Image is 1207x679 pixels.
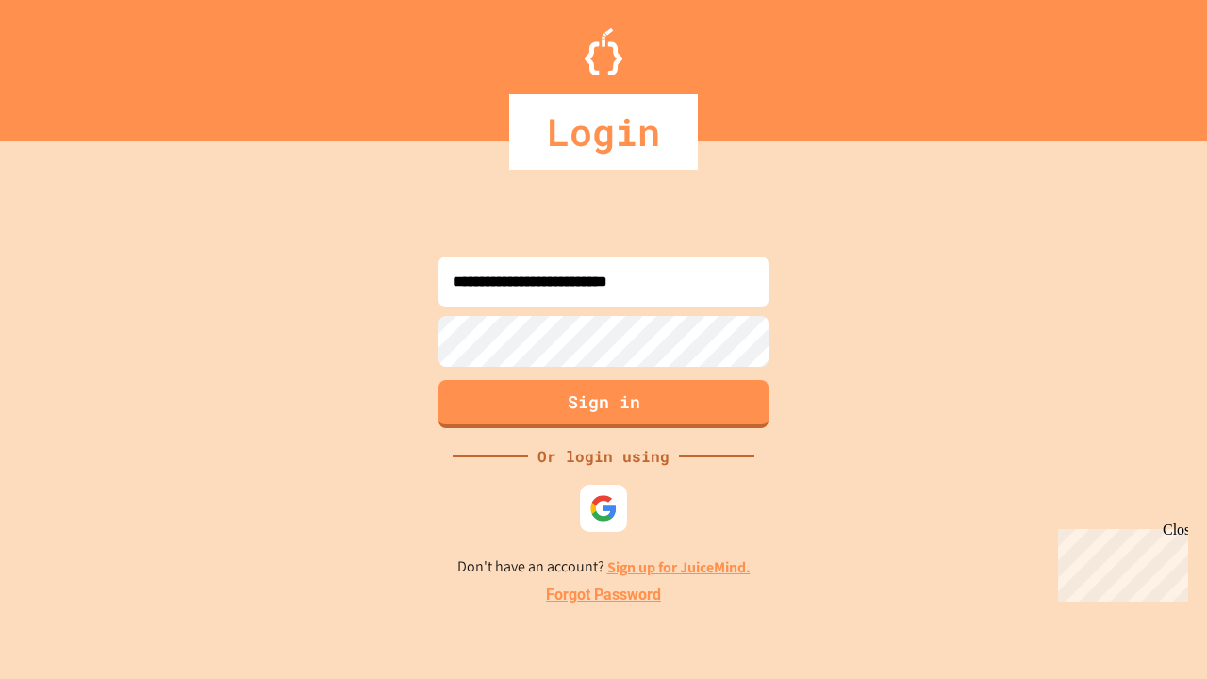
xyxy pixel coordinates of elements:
[1050,522,1188,602] iframe: chat widget
[509,94,698,170] div: Login
[1128,604,1188,660] iframe: chat widget
[457,555,751,579] p: Don't have an account?
[607,557,751,577] a: Sign up for JuiceMind.
[438,380,769,428] button: Sign in
[528,445,679,468] div: Or login using
[546,584,661,606] a: Forgot Password
[585,28,622,75] img: Logo.svg
[589,494,618,522] img: google-icon.svg
[8,8,130,120] div: Chat with us now!Close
